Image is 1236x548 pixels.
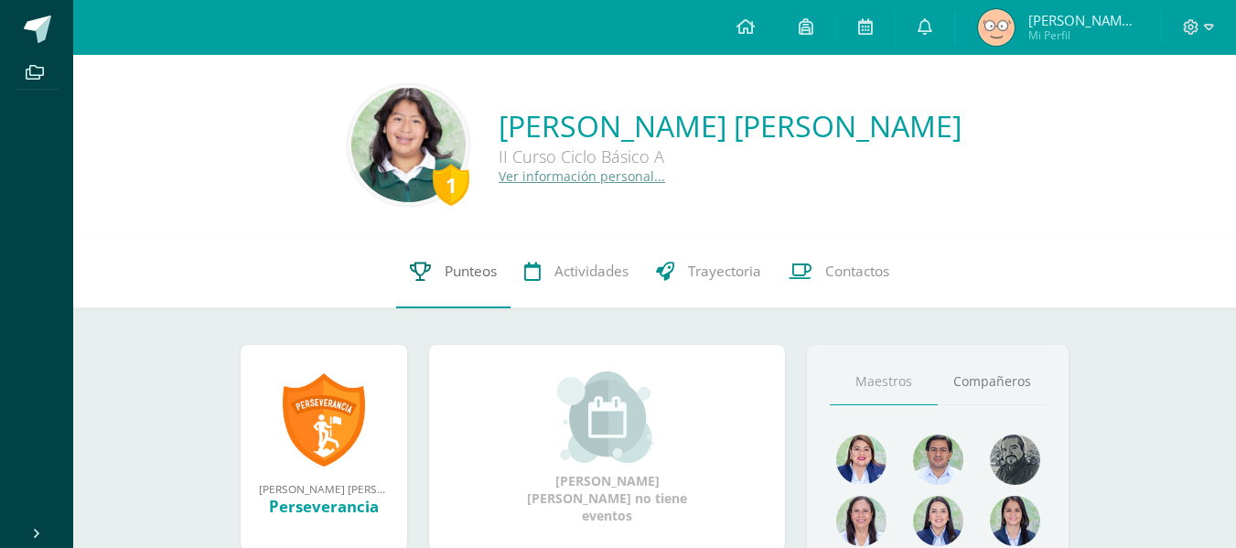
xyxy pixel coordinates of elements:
[836,496,887,546] img: 78f4197572b4db04b380d46154379998.png
[938,359,1046,405] a: Compañeros
[499,145,962,167] div: II Curso Ciclo Básico A
[913,435,963,485] img: 1e7bfa517bf798cc96a9d855bf172288.png
[396,235,511,308] a: Punteos
[445,262,497,281] span: Punteos
[688,262,761,281] span: Trayectoria
[351,88,466,202] img: 8285797dc92d552b948ab5b143dcceee.png
[511,235,642,308] a: Actividades
[990,435,1040,485] img: 4179e05c207095638826b52d0d6e7b97.png
[516,371,699,524] div: [PERSON_NAME] [PERSON_NAME] no tiene eventos
[775,235,903,308] a: Contactos
[913,496,963,546] img: 421193c219fb0d09e137c3cdd2ddbd05.png
[557,371,657,463] img: event_small.png
[830,359,938,405] a: Maestros
[836,435,887,485] img: 135afc2e3c36cc19cf7f4a6ffd4441d1.png
[1028,11,1138,29] span: [PERSON_NAME] [PERSON_NAME]
[825,262,889,281] span: Contactos
[554,262,629,281] span: Actividades
[499,167,665,185] a: Ver información personal...
[642,235,775,308] a: Trayectoria
[1028,27,1138,43] span: Mi Perfil
[499,106,962,145] a: [PERSON_NAME] [PERSON_NAME]
[259,496,389,517] div: Perseverancia
[259,481,389,496] div: [PERSON_NAME] [PERSON_NAME] obtuvo
[978,9,1015,46] img: 8af19cf04de0ae0b6fa021c291ba4e00.png
[433,164,469,206] div: 1
[990,496,1040,546] img: d4e0c534ae446c0d00535d3bb96704e9.png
